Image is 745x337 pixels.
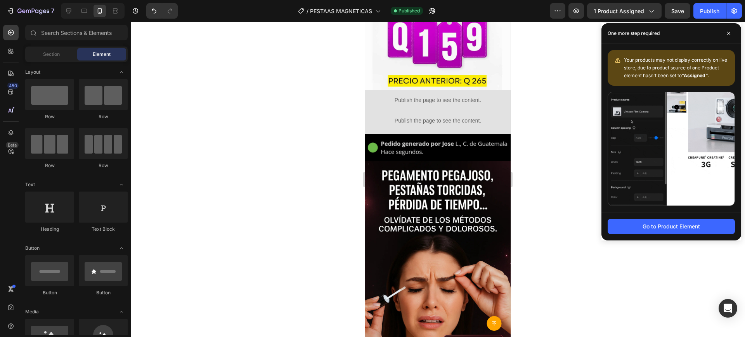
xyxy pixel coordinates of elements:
span: PESTAAS MAGNETICAS [310,7,372,15]
div: Text Block [79,226,128,233]
button: 7 [3,3,58,19]
span: Toggle open [115,242,128,254]
div: Row [25,113,74,120]
span: / [307,7,308,15]
span: Toggle open [115,306,128,318]
p: 7 [51,6,54,16]
button: 1 product assigned [587,3,662,19]
p: One more step required [608,29,660,37]
span: Layout [25,69,40,76]
div: Button [25,289,74,296]
span: Section [43,51,60,58]
div: Row [25,162,74,169]
div: Undo/Redo [146,3,178,19]
button: Publish [693,3,726,19]
input: Search Sections & Elements [25,25,128,40]
div: Publish [700,7,719,15]
span: Published [398,7,420,14]
span: Toggle open [115,66,128,78]
div: Row [79,113,128,120]
div: 450 [7,83,19,89]
button: Save [665,3,690,19]
span: Toggle open [115,178,128,191]
iframe: To enrich screen reader interactions, please activate Accessibility in Grammarly extension settings [365,22,511,337]
div: Beta [6,142,19,148]
span: Button [25,245,40,252]
div: Go to Product Element [643,222,700,230]
span: Save [671,8,684,14]
div: Row [79,162,128,169]
div: Heading [25,226,74,233]
div: Button [79,289,128,296]
span: Text [25,181,35,188]
span: Element [93,51,111,58]
b: “Assigned” [682,73,708,78]
div: Open Intercom Messenger [719,299,737,318]
span: 1 product assigned [594,7,644,15]
span: Media [25,308,39,315]
button: Go to Product Element [608,219,735,234]
span: Your products may not display correctly on live store, due to product source of one Product eleme... [624,57,727,78]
